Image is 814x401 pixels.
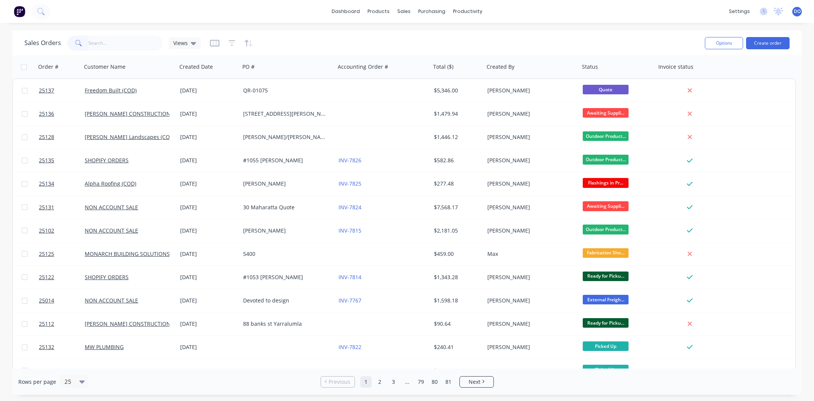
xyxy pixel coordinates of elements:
[180,250,237,258] div: [DATE]
[434,133,479,141] div: $1,446.12
[14,6,25,17] img: Factory
[338,343,361,351] a: INV-7822
[85,157,129,164] a: SHOPIFY ORDERS
[243,227,328,234] div: [PERSON_NAME]
[39,204,54,211] span: 25131
[434,297,479,304] div: $1,598.18
[89,36,163,51] input: Search...
[39,149,85,172] a: 25135
[39,312,85,335] a: 25112
[583,341,629,351] span: Picked Up
[39,343,54,351] span: 25132
[180,133,237,141] div: [DATE]
[243,320,328,328] div: 88 banks st Yarralumla
[583,201,629,211] span: Awaiting Suppli...
[39,157,54,164] span: 25135
[243,110,328,118] div: [STREET_ADDRESS][PERSON_NAME]
[583,318,629,328] span: Ready for Picku...
[583,365,629,374] span: Picked Up
[85,367,138,374] a: NON ACCOUNT SALE
[243,204,328,211] div: 30 Maharatta Quote
[39,266,85,289] a: 25122
[321,378,355,386] a: Previous page
[434,227,479,234] div: $2,181.05
[487,297,572,304] div: [PERSON_NAME]
[487,180,572,188] div: [PERSON_NAME]
[434,343,479,351] div: $240.41
[794,8,801,15] span: DO
[460,378,493,386] a: Next page
[84,63,126,71] div: Customer Name
[180,157,237,164] div: [DATE]
[180,110,237,118] div: [DATE]
[243,87,328,94] div: QR-01075
[582,63,598,71] div: Status
[434,87,479,94] div: $5,346.00
[85,343,124,351] a: MW PLUMBING
[180,367,237,374] div: [DATE]
[338,273,361,281] a: INV-7814
[180,87,237,94] div: [DATE]
[338,367,361,374] a: INV-7821
[180,297,237,304] div: [DATE]
[338,63,388,71] div: Accounting Order #
[39,320,54,328] span: 25112
[85,204,138,211] a: NON ACCOUNT SALE
[39,196,85,219] a: 25131
[658,63,693,71] div: Invoice status
[39,336,85,359] a: 25132
[39,219,85,242] a: 25102
[374,376,385,388] a: Page 2
[434,157,479,164] div: $582.86
[18,378,56,386] span: Rows per page
[487,250,572,258] div: Max
[388,376,399,388] a: Page 3
[583,108,629,118] span: Awaiting Suppli...
[338,180,361,187] a: INV-7825
[180,273,237,281] div: [DATE]
[338,204,361,211] a: INV-7824
[39,227,54,234] span: 25102
[39,102,85,125] a: 25136
[469,378,480,386] span: Next
[39,297,54,304] span: 25014
[433,63,453,71] div: Total ($)
[338,227,361,234] a: INV-7815
[338,157,361,164] a: INV-7826
[39,273,54,281] span: 25122
[434,320,479,328] div: $90.64
[85,320,174,327] a: [PERSON_NAME] CONSTRUCTIONS
[39,110,54,118] span: 25136
[583,295,629,304] span: External Freigh...
[39,79,85,102] a: 25137
[329,378,350,386] span: Previous
[39,172,85,195] a: 25134
[39,243,85,265] a: 25125
[487,157,572,164] div: [PERSON_NAME]
[434,367,479,374] div: $327.24
[24,39,61,47] h1: Sales Orders
[487,87,572,94] div: [PERSON_NAME]
[85,297,138,304] a: NON ACCOUNT SALE
[85,110,174,117] a: [PERSON_NAME] CONSTRUCTIONS
[725,6,754,17] div: settings
[38,63,58,71] div: Order #
[328,6,364,17] a: dashboard
[243,180,328,188] div: [PERSON_NAME]
[180,204,237,211] div: [DATE]
[85,273,129,281] a: SHOPIFY ORDERS
[487,110,572,118] div: [PERSON_NAME]
[243,273,328,281] div: #1053 [PERSON_NAME]
[243,157,328,164] div: #1055 [PERSON_NAME]
[487,320,572,328] div: [PERSON_NAME]
[393,6,414,17] div: sales
[449,6,486,17] div: productivity
[434,110,479,118] div: $1,479.94
[243,367,328,374] div: [PERSON_NAME]
[180,227,237,234] div: [DATE]
[434,204,479,211] div: $7,568.17
[85,133,175,141] a: [PERSON_NAME] Landscapes (COD)
[583,155,629,164] span: Outdoor Product...
[318,376,497,388] ul: Pagination
[85,227,138,234] a: NON ACCOUNT SALE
